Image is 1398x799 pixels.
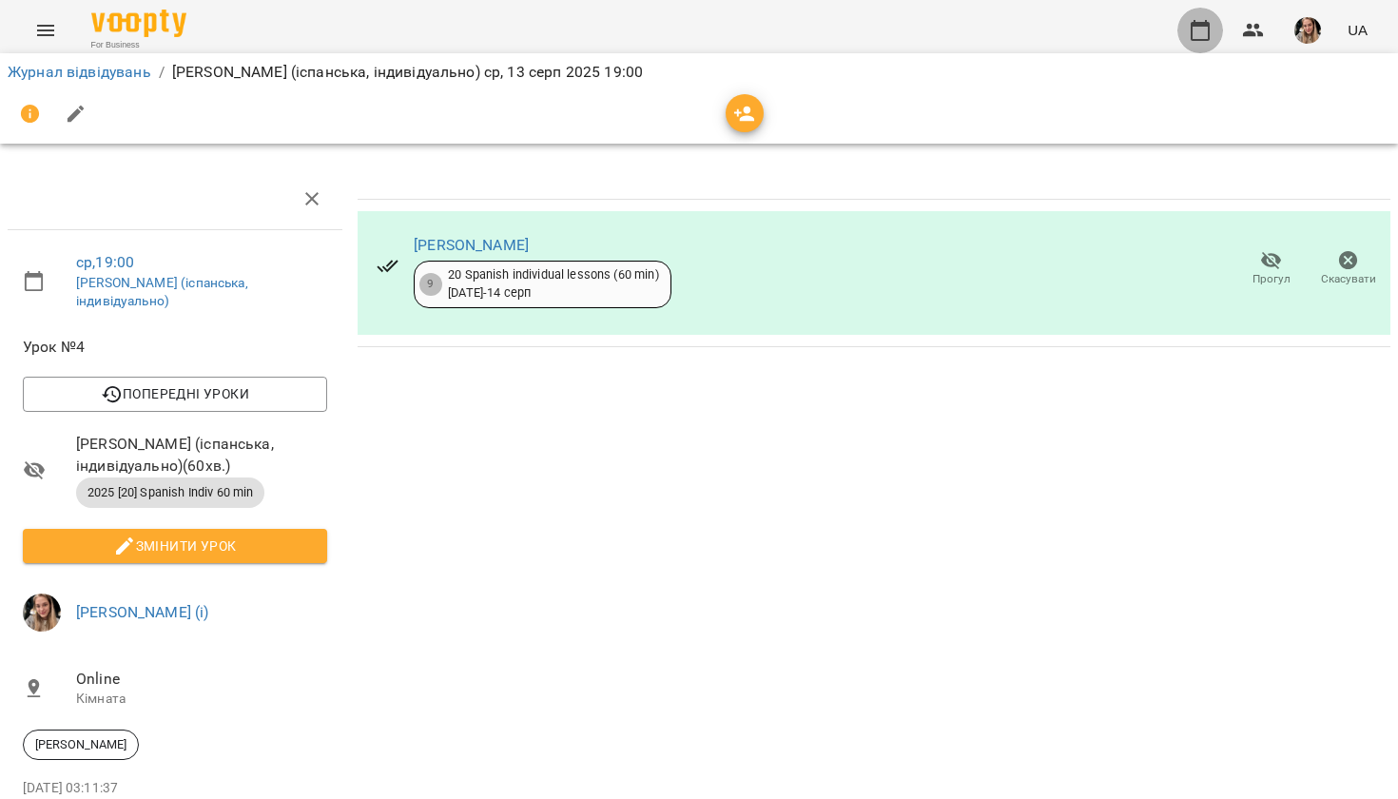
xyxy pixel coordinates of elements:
button: Прогул [1233,243,1310,296]
span: UA [1348,20,1368,40]
button: Скасувати [1310,243,1387,296]
img: ff1aba66b001ca05e46c699d6feb4350.jpg [23,594,61,632]
span: Урок №4 [23,336,327,359]
nav: breadcrumb [8,61,1390,84]
a: [PERSON_NAME] (і) [76,603,209,621]
span: [PERSON_NAME] (іспанська, індивідуально) ( 60 хв. ) [76,433,327,477]
span: For Business [91,39,186,51]
span: Попередні уроки [38,382,312,405]
div: 20 Spanish individual lessons (60 min) [DATE] - 14 серп [448,266,659,302]
a: ср , 19:00 [76,253,134,271]
a: [PERSON_NAME] (іспанська, індивідуально) [76,275,248,309]
button: Menu [23,8,68,53]
a: Журнал відвідувань [8,63,151,81]
span: Прогул [1252,271,1291,287]
span: Змінити урок [38,535,312,557]
div: 9 [419,273,442,296]
p: [PERSON_NAME] (іспанська, індивідуально) ср, 13 серп 2025 19:00 [172,61,643,84]
p: [DATE] 03:11:37 [23,779,327,798]
span: Скасувати [1321,271,1376,287]
button: Попередні уроки [23,377,327,411]
span: 2025 [20] Spanish Indiv 60 min [76,484,264,501]
span: Online [76,668,327,691]
span: [PERSON_NAME] [24,736,138,753]
button: UA [1340,12,1375,48]
img: Voopty Logo [91,10,186,37]
div: [PERSON_NAME] [23,730,139,760]
button: Змінити урок [23,529,327,563]
p: Кімната [76,690,327,709]
a: [PERSON_NAME] [414,236,529,254]
li: / [159,61,165,84]
img: ff1aba66b001ca05e46c699d6feb4350.jpg [1294,17,1321,44]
